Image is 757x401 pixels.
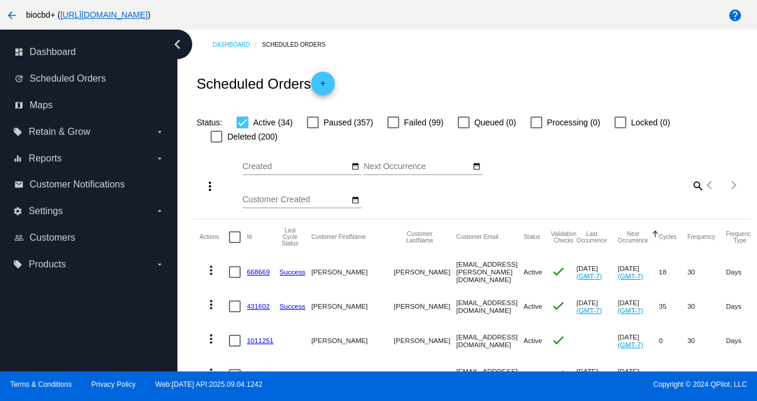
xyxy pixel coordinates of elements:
span: Reports [28,153,62,164]
span: Customer Notifications [30,179,125,190]
mat-icon: arrow_back [5,8,19,22]
a: (GMT-7) [577,272,602,280]
mat-cell: [PERSON_NAME] [394,255,456,289]
mat-cell: [DATE] [617,255,659,289]
i: people_outline [14,233,24,242]
button: Change sorting for FrequencyType [726,231,753,244]
button: Change sorting for LastProcessingCycleId [280,227,301,247]
button: Change sorting for Cycles [659,234,677,241]
mat-cell: 30 [687,289,726,324]
i: local_offer [13,127,22,137]
button: Change sorting for CustomerFirstName [311,234,365,241]
input: Customer Created [242,195,349,205]
mat-cell: 18 [659,255,687,289]
a: Scheduled Orders [262,35,336,54]
span: Queued (0) [474,115,516,130]
a: (GMT-7) [617,341,643,348]
mat-cell: [PERSON_NAME] [394,289,456,324]
a: dashboard Dashboard [14,43,164,62]
mat-icon: check [551,264,565,279]
mat-icon: check [551,333,565,347]
button: Change sorting for Frequency [687,234,715,241]
a: 779107 [247,371,270,379]
i: email [14,180,24,189]
mat-cell: 35 [659,289,687,324]
a: Success [280,268,306,276]
mat-cell: [EMAIL_ADDRESS][DOMAIN_NAME] [456,358,523,392]
a: Success [280,302,306,310]
mat-cell: [DATE] [617,358,659,392]
i: arrow_drop_down [155,154,164,163]
span: Scheduled Orders [30,73,106,84]
mat-cell: [DATE] [617,289,659,324]
button: Change sorting for LastOccurrenceUtc [577,231,607,244]
span: Processing (0) [547,115,600,130]
i: update [14,74,24,83]
span: Customers [30,232,75,243]
a: [URL][DOMAIN_NAME] [60,10,148,20]
mat-header-cell: Validation Checks [551,219,577,255]
span: Failed (99) [404,115,444,130]
mat-icon: more_vert [204,366,218,380]
a: (GMT-7) [617,306,643,314]
mat-icon: search [690,176,704,195]
span: Deleted (200) [227,130,277,144]
span: Dashboard [30,47,76,57]
mat-icon: more_vert [204,297,218,312]
a: (GMT-7) [577,306,602,314]
span: Retain & Grow [28,127,90,137]
mat-cell: [DATE] [577,255,618,289]
mat-icon: date_range [473,162,481,172]
i: chevron_left [168,35,187,54]
span: Active [523,337,542,344]
i: dashboard [14,47,24,57]
mat-cell: 1 [659,358,687,392]
span: Copyright © 2024 QPilot, LLC [389,380,747,389]
mat-icon: help [728,8,742,22]
mat-icon: more_vert [204,332,218,346]
mat-cell: [EMAIL_ADDRESS][DOMAIN_NAME] [456,289,523,324]
mat-cell: [DATE] [617,324,659,358]
mat-header-cell: Actions [199,219,229,255]
mat-cell: 0 [659,324,687,358]
button: Change sorting for Id [247,234,251,241]
a: Privacy Policy [92,380,136,389]
span: biocbd+ ( ) [26,10,150,20]
span: Active (34) [253,115,293,130]
mat-cell: [PERSON_NAME] [311,324,394,358]
mat-icon: more_vert [203,179,217,193]
mat-cell: [PERSON_NAME] [394,324,456,358]
mat-cell: [PERSON_NAME] [394,358,456,392]
i: arrow_drop_down [155,127,164,137]
span: Active [523,302,542,310]
mat-cell: [EMAIL_ADDRESS][PERSON_NAME][DOMAIN_NAME] [456,255,523,289]
mat-cell: [EMAIL_ADDRESS][DOMAIN_NAME] [456,324,523,358]
mat-icon: date_range [351,162,360,172]
span: Settings [28,206,63,216]
i: arrow_drop_down [155,206,164,216]
span: Paused (357) [323,115,373,130]
button: Change sorting for NextOccurrenceUtc [617,231,648,244]
i: map [14,101,24,110]
mat-cell: [DATE] [577,358,618,392]
mat-cell: [PERSON_NAME] [311,255,394,289]
i: arrow_drop_down [155,260,164,269]
input: Created [242,162,349,172]
span: Products [28,259,66,270]
mat-cell: 30 [687,324,726,358]
a: map Maps [14,96,164,115]
button: Change sorting for Status [523,234,540,241]
span: Active [523,371,542,379]
a: Dashboard [212,35,262,54]
span: Locked (0) [631,115,670,130]
button: Change sorting for CustomerEmail [456,234,498,241]
input: Next Occurrence [364,162,470,172]
a: email Customer Notifications [14,175,164,194]
mat-icon: more_vert [204,263,218,277]
button: Change sorting for CustomerLastName [394,231,445,244]
a: people_outline Customers [14,228,164,247]
a: 1011251 [247,337,273,344]
a: update Scheduled Orders [14,69,164,88]
span: Active [523,268,542,276]
mat-icon: check [551,367,565,381]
